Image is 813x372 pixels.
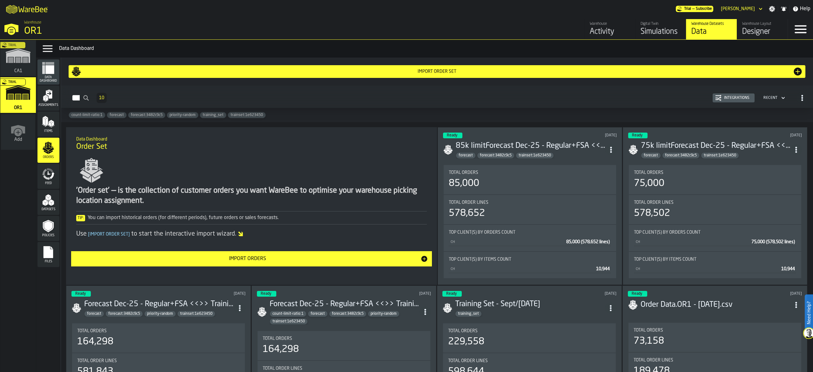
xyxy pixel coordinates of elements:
[24,25,196,37] div: OR1
[686,19,737,39] a: link-to-/wh/i/02d92962-0f11-4133-9763-7cb092bceeef/data
[449,178,479,189] div: 85,000
[37,164,59,189] li: menu Feed
[71,291,91,297] div: status-3 2
[87,232,131,237] span: Import Order Set
[641,27,681,37] div: Simulations
[448,336,484,348] div: 229,558
[75,255,420,263] div: Import Orders
[329,312,366,316] span: forecast:3482c9c5
[691,27,732,37] div: Data
[450,240,564,244] div: CH
[261,292,271,296] span: Ready
[1,114,35,151] a: link-to-/wh/new
[69,113,105,117] span: count-limit-ratio:1
[450,267,594,271] div: CH
[263,344,299,355] div: 164,298
[37,234,59,237] span: Policies
[540,133,617,138] div: Updated: 10/10/2025, 10:13:04 AM Created: 10/10/2025, 10:09:12 AM
[449,257,611,262] div: Title
[766,6,778,12] label: button-toggle-Settings
[623,127,807,285] div: ItemListCard-DashboardItemContainer
[634,200,796,205] div: Title
[448,358,611,363] div: Title
[71,251,432,266] button: button-Import Orders
[263,336,425,341] div: Title
[456,153,475,158] span: forecast
[662,153,699,158] span: forecast:3482c9c5
[590,27,630,37] div: Activity
[634,257,796,262] div: Title
[634,200,674,205] span: Total Order Lines
[443,164,617,279] section: card-SimulationDashboardCard
[628,291,647,297] div: status-3 2
[449,257,511,262] span: Top client(s) by Items count
[718,5,764,13] div: DropdownMenuValue-Jasmine Lim
[455,312,481,316] span: training_set
[169,292,245,296] div: Updated: 10/10/2025, 3:45:40 AM Created: 10/10/2025, 3:41:43 AM
[629,165,801,194] div: stat-Total Orders
[128,113,165,117] span: forecast:3482c9c5
[77,358,240,363] div: Title
[228,113,265,117] span: trainset:1e623450
[270,319,307,324] span: trainset:1e623450
[258,331,430,360] div: stat-Total Orders
[449,238,611,246] div: StatList-item-CH
[566,240,610,244] span: 85,000 (578,652 lines)
[354,292,431,296] div: Updated: 10/10/2025, 2:16:22 AM Created: 10/10/2025, 2:12:05 AM
[37,216,59,241] li: menu Policies
[634,230,796,235] div: Title
[477,153,514,158] span: forecast:3482c9c5
[0,40,36,77] a: link-to-/wh/i/76e2a128-1b54-4d66-80d4-05ae4c277723/simulations
[69,65,806,78] button: button-Import Order Set
[634,328,796,333] div: Title
[84,299,234,309] h3: Forecast Dec-25 - Regular+FSA <<>> Training Set - Sept/[DATE]
[634,328,663,333] span: Total Orders
[270,299,420,309] div: Forecast Dec-25 - Regular+FSA <<>> Training Set - Sept/Oct 2025
[590,22,630,26] div: Warehouse
[449,230,611,235] div: Title
[455,299,605,309] div: Training Set - Sept/Oct 2025
[634,230,701,235] span: Top client(s) by Orders count
[37,190,59,215] li: menu Datasets
[635,19,686,39] a: link-to-/wh/i/02d92962-0f11-4133-9763-7cb092bceeef/simulations
[632,134,642,137] span: Ready
[634,335,664,347] div: 73,158
[128,232,130,237] span: ]
[37,112,59,137] li: menu Items
[308,312,327,316] span: forecast
[448,328,611,334] div: Title
[263,366,302,371] span: Total Order Lines
[448,358,488,363] span: Total Order Lines
[76,230,427,238] div: Use to start the interactive import wizard.
[788,19,813,39] label: button-toggle-Menu
[596,267,610,271] span: 10,944
[635,267,779,271] div: CH
[634,178,664,189] div: 75,000
[37,129,59,133] span: Items
[88,232,90,237] span: [
[444,225,616,251] div: stat-Top client(s) by Orders count
[725,133,802,138] div: Updated: 10/10/2025, 10:12:39 AM Created: 10/10/2025, 10:08:41 AM
[584,19,635,39] a: link-to-/wh/i/02d92962-0f11-4133-9763-7cb092bceeef/feed/
[641,141,790,151] div: 75k limitForecast Dec-25 - Regular+FSA <<>> Training Set - Sept/Oct 2025
[449,265,611,273] div: StatList-item-CH
[641,153,661,158] span: forecast
[444,165,616,194] div: stat-Total Orders
[263,366,425,371] div: Title
[66,127,437,285] div: ItemListCard-
[721,6,755,11] div: DropdownMenuValue-Jasmine Lim
[800,5,810,13] span: Help
[448,328,478,334] span: Total Orders
[742,27,783,37] div: Designer
[443,323,616,353] div: stat-Total Orders
[634,170,663,175] span: Total Orders
[629,195,801,224] div: stat-Total Order Lines
[737,19,788,39] a: link-to-/wh/i/02d92962-0f11-4133-9763-7cb092bceeef/designer
[443,133,462,138] div: status-3 2
[641,141,790,151] h3: 75k limitForecast Dec-25 - Regular+FSA <<>> Training Set - Sept/[DATE]
[77,358,117,363] span: Total Order Lines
